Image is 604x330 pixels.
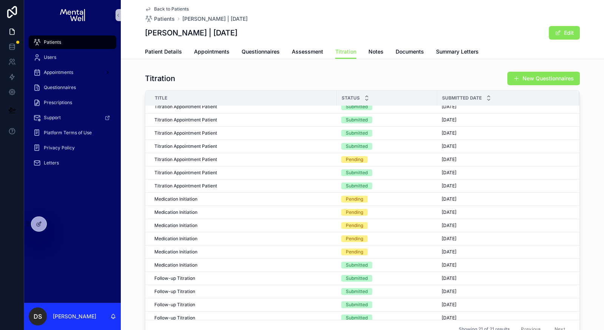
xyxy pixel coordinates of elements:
a: [DATE] [442,183,575,189]
a: [DATE] [442,289,575,295]
a: Patients [29,35,116,49]
a: Medication Initiation [154,223,332,229]
a: Submitted [341,315,433,321]
a: [DATE] [442,104,575,110]
a: [DATE] [442,262,575,268]
a: Follow-up Titration [154,302,332,308]
div: Pending [346,196,363,203]
div: Submitted [346,169,368,176]
a: Pending [341,209,433,216]
a: [PERSON_NAME] | [DATE] [182,15,248,23]
span: [DATE] [442,302,456,308]
span: [DATE] [442,183,456,189]
span: Medication Initiation [154,196,197,202]
span: [DATE] [442,315,456,321]
span: Assessment [292,48,323,55]
div: Submitted [346,275,368,282]
p: [PERSON_NAME] [53,313,96,320]
span: [DATE] [442,170,456,176]
a: Pending [341,156,433,163]
a: Users [29,51,116,64]
a: [DATE] [442,143,575,149]
span: Titration Appointment Patient [154,143,217,149]
span: Appointments [194,48,230,55]
span: Follow-up Titration [154,289,195,295]
a: Platform Terms of Use [29,126,116,140]
a: Submitted [341,262,433,269]
span: Medication Initiation [154,209,197,215]
a: Pending [341,249,433,255]
button: Edit [549,26,580,40]
a: Assessment [292,45,323,60]
span: Follow-up Titration [154,275,195,281]
span: [DATE] [442,249,456,255]
a: [DATE] [442,275,575,281]
a: Follow-up Titration [154,315,332,321]
span: Medication Initiation [154,236,197,242]
a: [DATE] [442,223,575,229]
a: Follow-up Titration [154,275,332,281]
span: Notes [368,48,384,55]
span: [DATE] [442,130,456,136]
a: Submitted [341,103,433,110]
a: Summary Letters [436,45,479,60]
span: Support [44,115,61,121]
span: Prescriptions [44,100,72,106]
div: Pending [346,249,363,255]
a: [DATE] [442,315,575,321]
a: Titration [335,45,356,59]
a: Titration Appointment Patient [154,170,332,176]
a: Titration Appointment Patient [154,143,332,149]
a: Titration Appointment Patient [154,183,332,189]
span: Status [342,95,360,101]
a: Medication Initiation [154,262,332,268]
div: Submitted [346,143,368,150]
a: Titration Appointment Patient [154,157,332,163]
a: Submitted [341,275,433,282]
a: Medication Initiation [154,249,332,255]
div: Submitted [346,103,368,110]
span: Titration Appointment Patient [154,104,217,110]
a: Submitted [341,301,433,308]
a: Submitted [341,183,433,189]
a: [DATE] [442,302,575,308]
a: Patient Details [145,45,182,60]
span: [DATE] [442,289,456,295]
a: Appointments [194,45,230,60]
span: Follow-up Titration [154,315,195,321]
span: Questionnaires [44,84,76,91]
a: [DATE] [442,236,575,242]
a: Notes [368,45,384,60]
span: [DATE] [442,262,456,268]
a: Questionnaires [242,45,280,60]
a: Pending [341,222,433,229]
span: Titration Appointment Patient [154,117,217,123]
div: Submitted [346,262,368,269]
span: [DATE] [442,275,456,281]
div: Pending [346,209,363,216]
span: Submitted Date [442,95,482,101]
span: Patients [154,15,175,23]
span: Privacy Policy [44,145,75,151]
span: Letters [44,160,59,166]
span: Title [155,95,167,101]
a: Follow-up Titration [154,289,332,295]
a: Medication Initiation [154,236,332,242]
a: Submitted [341,117,433,123]
span: Titration Appointment Patient [154,130,217,136]
a: Support [29,111,116,124]
a: Back to Patients [145,6,189,12]
div: Submitted [346,315,368,321]
button: New Questionnaires [507,72,580,85]
h1: Titration [145,73,175,84]
div: Pending [346,222,363,229]
div: Submitted [346,117,368,123]
span: Questionnaires [242,48,280,55]
span: Patient Details [145,48,182,55]
span: Users [44,54,56,60]
span: [DATE] [442,196,456,202]
a: [DATE] [442,130,575,136]
a: [DATE] [442,209,575,215]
